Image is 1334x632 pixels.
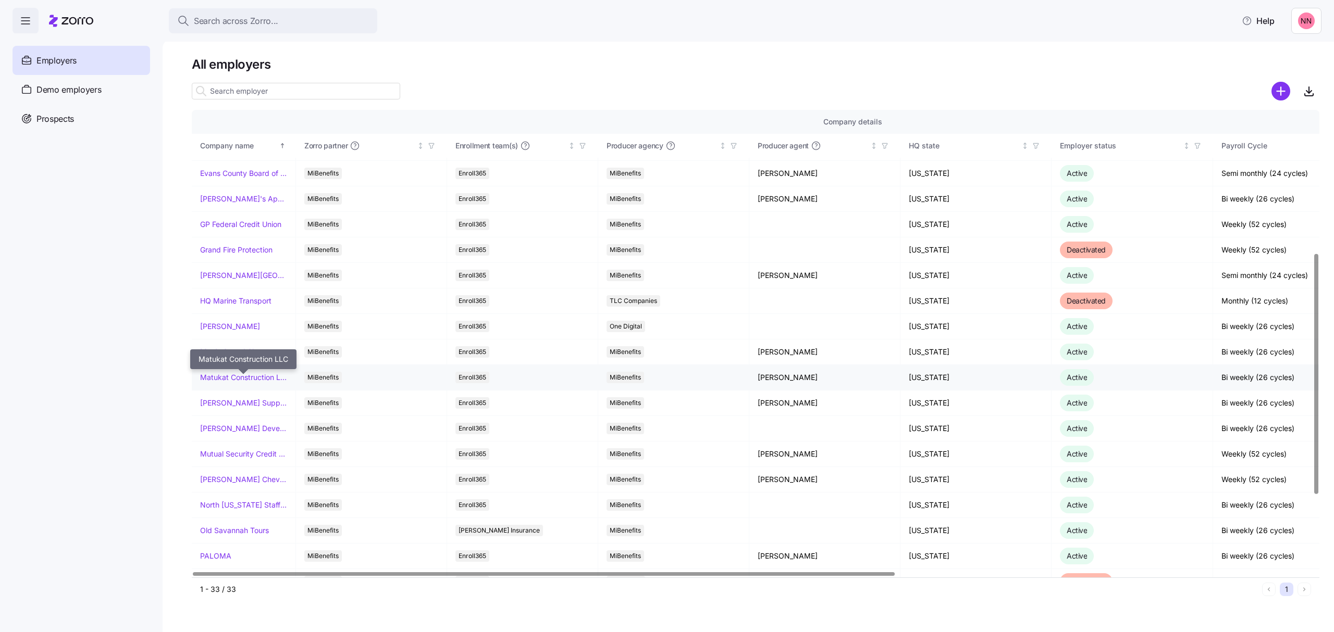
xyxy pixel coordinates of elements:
div: Company name [200,140,277,151]
span: MiBenefits [610,193,641,205]
span: One Digital [610,321,642,332]
td: [PERSON_NAME] [749,441,900,467]
span: Enroll365 [459,244,486,256]
td: [PERSON_NAME] [749,543,900,569]
span: MiBenefits [307,295,339,307]
span: Active [1067,398,1087,407]
span: Enroll365 [459,295,486,307]
span: Enroll365 [459,346,486,358]
span: Active [1067,194,1087,203]
td: [US_STATE] [900,339,1052,365]
div: Payroll Cycle [1221,140,1332,151]
td: [US_STATE] [900,161,1052,186]
div: Employer status [1060,140,1181,151]
span: MiBenefits [307,193,339,205]
td: [US_STATE] [900,441,1052,467]
span: MiBenefits [610,372,641,383]
span: MiBenefits [307,346,339,358]
span: Active [1067,220,1087,229]
a: Pisces Healthcare Solutions [200,576,287,587]
td: [US_STATE] [900,543,1052,569]
div: Not sorted [870,142,878,149]
svg: add icon [1271,82,1290,100]
div: Not sorted [417,142,424,149]
span: MiBenefits [307,372,339,383]
button: Help [1233,10,1283,31]
a: Prospects [13,104,150,133]
a: [PERSON_NAME] [200,321,260,332]
td: [US_STATE] [900,492,1052,518]
a: Old Savannah Tours [200,525,269,536]
span: Deactivated [1067,296,1106,305]
td: [US_STATE] [900,314,1052,339]
a: [PERSON_NAME] Development Corporation [200,423,287,434]
span: MiBenefits [610,499,641,511]
span: MiBenefits [307,397,339,409]
span: MiBenefits [610,270,641,281]
span: Zorro partner [304,141,348,151]
span: MiBenefits [610,397,641,409]
button: 1 [1280,583,1293,596]
button: Next page [1298,583,1311,596]
a: [PERSON_NAME] Chevrolet [200,474,287,485]
span: Employers [36,54,77,67]
span: Enroll365 [459,397,486,409]
span: Active [1067,347,1087,356]
span: Active [1067,373,1087,382]
span: MiBenefits [610,346,641,358]
span: MiBenefits [307,168,339,179]
span: MiBenefits [610,525,641,536]
th: Producer agencyNot sorted [598,134,749,158]
span: Enroll365 [459,372,486,383]
span: Enroll365 [459,168,486,179]
span: Enroll365 [459,423,486,434]
span: Active [1067,475,1087,484]
td: [US_STATE] [900,467,1052,492]
td: [PERSON_NAME] [749,161,900,186]
span: MiBenefits [307,448,339,460]
span: Producer agent [758,141,809,151]
a: HQ Marine Transport [200,296,271,306]
td: [US_STATE] [900,288,1052,314]
a: [PERSON_NAME]'s Appliance/[PERSON_NAME]'s Academy/Fluid Services [200,194,287,204]
td: [PERSON_NAME] [749,263,900,288]
a: Matukat Construction LLC [200,372,287,383]
td: [US_STATE] [900,390,1052,416]
span: MiBenefits [307,525,339,536]
span: Search across Zorro... [194,15,278,28]
a: Grand Fire Protection [200,245,273,255]
div: Not sorted [1183,142,1190,149]
span: Deactivated [1067,245,1106,254]
span: Active [1067,322,1087,331]
span: Active [1067,449,1087,458]
span: MiBenefits [610,423,641,434]
td: [PERSON_NAME] [749,365,900,390]
td: [US_STATE] [900,186,1052,212]
span: Enroll365 [459,448,486,460]
span: MiBenefits [307,423,339,434]
td: [US_STATE] [900,237,1052,263]
a: Demo employers [13,75,150,104]
a: GP Federal Credit Union [200,219,281,230]
td: [US_STATE] [900,263,1052,288]
span: Enroll365 [459,499,486,511]
span: Demo employers [36,83,102,96]
td: [PERSON_NAME] [749,339,900,365]
td: [US_STATE] [900,365,1052,390]
th: HQ stateNot sorted [900,134,1052,158]
span: [PERSON_NAME] Insurance [459,525,540,536]
div: Not sorted [719,142,726,149]
span: Enroll365 [459,474,486,485]
span: Active [1067,424,1087,433]
span: Enroll365 [459,270,486,281]
td: [US_STATE] [900,416,1052,441]
span: Active [1067,551,1087,560]
td: [PERSON_NAME] [749,390,900,416]
span: MiBenefits [610,550,641,562]
span: Enroll365 [459,321,486,332]
div: Not sorted [568,142,575,149]
a: Mac's Speed Shop [200,347,265,357]
span: Enrollment team(s) [455,141,518,151]
span: MiBenefits [610,474,641,485]
span: MiBenefits [307,321,339,332]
